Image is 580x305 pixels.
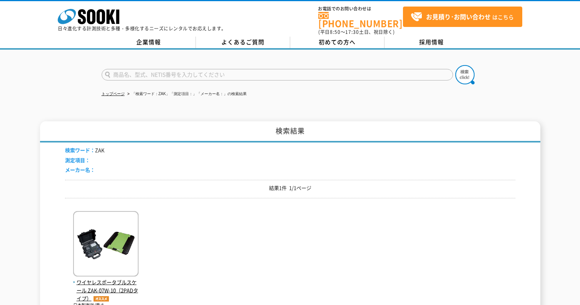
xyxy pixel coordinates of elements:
[384,37,479,48] a: 採用情報
[73,270,139,302] a: ワイヤレスポータブルスケール ZAK-07W-10（2PADタイプ）オススメ
[196,37,290,48] a: よくあるご質問
[73,211,139,278] img: ZAK-07W-10（2PADタイプ）
[92,296,111,302] img: オススメ
[65,184,515,192] p: 結果1件 1/1ページ
[102,69,453,80] input: 商品名、型式、NETIS番号を入力してください
[319,38,356,46] span: 初めての方へ
[102,92,125,96] a: トップページ
[455,65,475,84] img: btn_search.png
[426,12,491,21] strong: お見積り･お問い合わせ
[403,7,522,27] a: お見積り･お問い合わせはこちら
[318,7,403,11] span: お電話でのお問い合わせは
[73,278,139,302] span: ワイヤレスポータブルスケール ZAK-07W-10（2PADタイプ）
[318,28,394,35] span: (平日 ～ 土日、祝日除く)
[126,90,247,98] li: 「検索ワード：ZAK」「測定項目：」「メーカー名：」の検索結果
[330,28,341,35] span: 8:50
[58,26,226,31] p: 日々進化する計測技術と多種・多様化するニーズにレンタルでお応えします。
[65,156,90,164] span: 測定項目：
[40,121,540,142] h1: 検索結果
[345,28,359,35] span: 17:30
[102,37,196,48] a: 企業情報
[290,37,384,48] a: 初めての方へ
[65,166,95,173] span: メーカー名：
[65,146,104,154] li: ZAK
[411,11,514,23] span: はこちら
[318,12,403,28] a: [PHONE_NUMBER]
[65,146,95,154] span: 検索ワード：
